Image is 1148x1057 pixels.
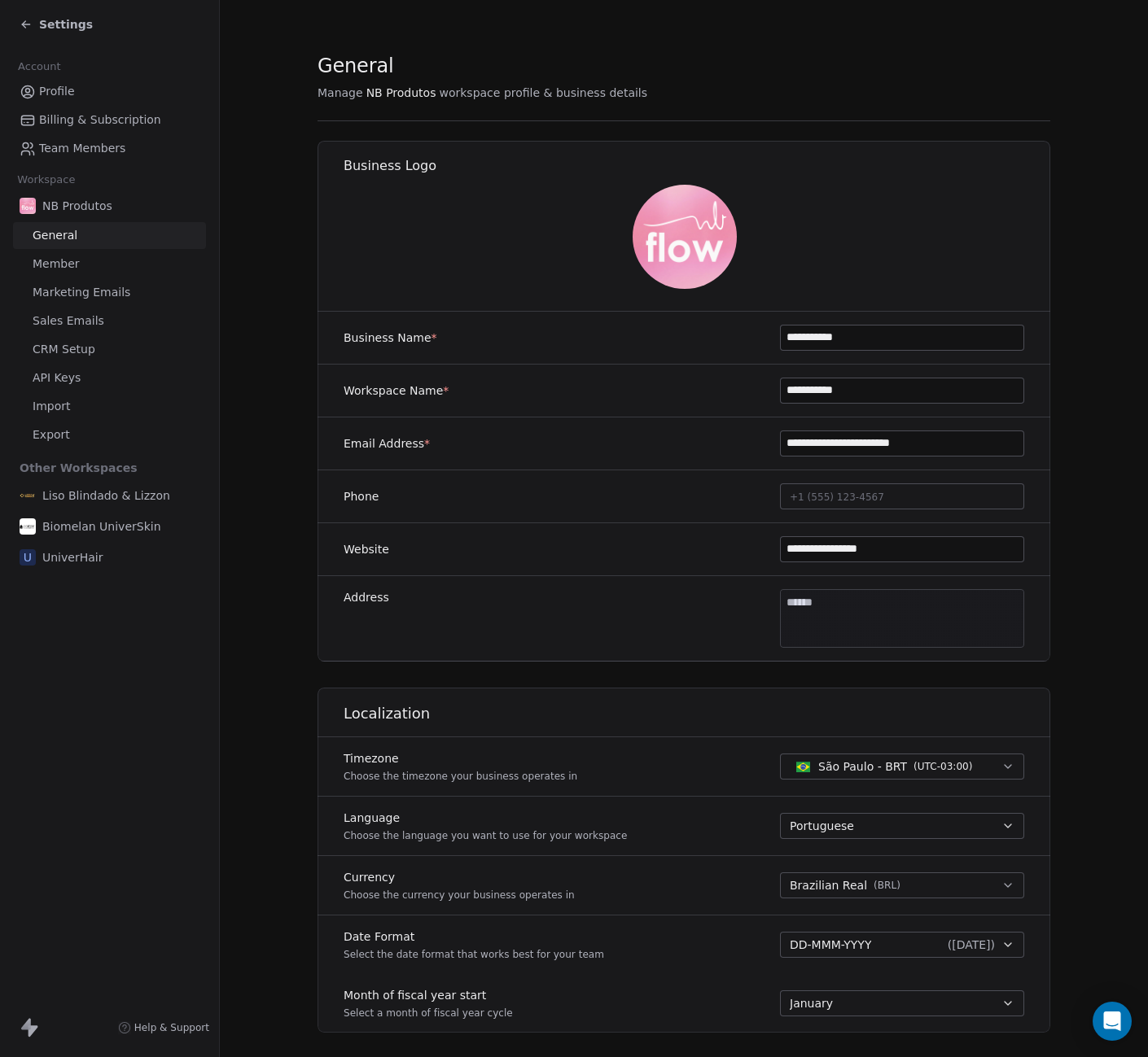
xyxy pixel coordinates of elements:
span: Workspace [11,168,82,192]
span: Export [33,426,70,443]
span: +1 (555) 123-4567 [790,491,884,503]
p: Select a month of fiscal year cycle [344,1007,513,1020]
button: Brazilian Real(BRL) [780,872,1024,898]
a: CRM Setup [13,336,206,363]
label: Workspace Name [344,382,449,399]
span: Settings [39,16,93,33]
span: Liso Blindado & Lizzon [42,487,170,504]
p: Choose the currency your business operates in [344,889,575,902]
label: Email Address [344,435,430,452]
h1: Business Logo [344,157,1051,175]
a: Profile [13,78,206,105]
span: January [790,995,833,1011]
button: São Paulo - BRT(UTC-03:00) [780,753,1024,780]
h1: Localization [344,704,1051,723]
span: Billing & Subscription [39,111,161,129]
a: Sales Emails [13,308,206,334]
button: +1 (555) 123-4567 [780,483,1024,509]
a: Member [13,251,206,277]
span: Import [33,398,70,415]
span: ( UTC-03:00 ) [914,759,972,774]
span: Help & Support [134,1021,209,1034]
a: Team Members [13,135,206,162]
span: São Paulo - BRT [818,758,907,775]
label: Phone [344,488,379,504]
label: Timezone [344,750,577,767]
span: Account [11,55,68,79]
label: Date Format [344,928,604,945]
img: jpg%202-01.jpg [20,518,36,535]
a: Export [13,421,206,448]
a: General [13,222,206,249]
span: Profile [39,83,75,100]
span: API Keys [33,369,81,387]
a: API Keys [13,365,206,391]
label: Month of fiscal year start [344,987,513,1003]
p: Choose the timezone your business operates in [344,770,577,783]
span: Team Members [39,140,125,157]
label: Website [344,541,389,557]
span: ( [DATE] ) [948,937,995,953]
a: Billing & Subscription [13,107,206,133]
img: NB%20flow%20-LOGO%2011.png [633,185,737,289]
span: Biomelan UniverSkin [42,518,161,535]
span: General [33,227,77,244]
span: Manage [318,85,363,101]
label: Business Name [344,330,437,346]
label: Language [344,810,627,826]
span: General [318,54,394,78]
a: Marketing Emails [13,279,206,306]
span: DD-MMM-YYYY [790,937,871,953]
span: U [20,549,36,566]
span: Marketing Emails [33,284,130,301]
span: Member [33,256,80,273]
label: Currency [344,869,575,885]
p: Select the date format that works best for your team [344,948,604,961]
img: NB%20flow%20-LOGO%2011.png [20,198,36,214]
div: Open Intercom Messenger [1093,1002,1132,1041]
a: Settings [20,16,93,33]
span: NB Produtos [42,198,112,214]
a: Import [13,393,206,420]
span: CRM Setup [33,341,95,358]
label: Address [344,589,389,605]
span: Other Workspaces [13,455,144,481]
img: lizzonlogohorizontal2025.png [20,487,36,504]
span: NB Produtos [366,85,436,101]
span: Sales Emails [33,312,104,330]
span: ( BRL ) [874,879,900,892]
span: workspace profile & business details [439,85,647,101]
span: Brazilian Real [790,877,867,894]
span: UniverHair [42,549,103,566]
a: Help & Support [118,1021,209,1034]
p: Choose the language you want to use for your workspace [344,829,627,842]
span: Portuguese [790,818,854,834]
